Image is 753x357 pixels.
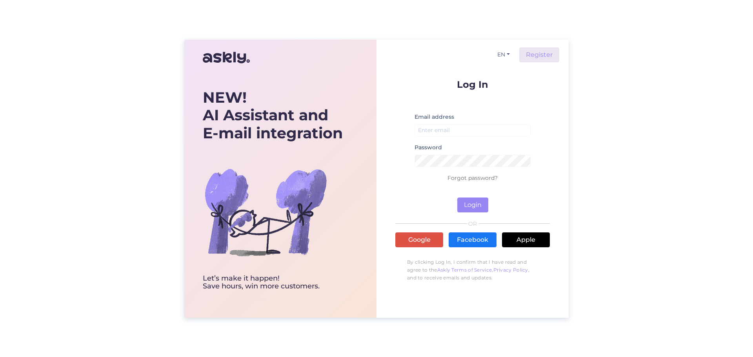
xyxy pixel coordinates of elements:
div: Let’s make it happen! Save hours, win more customers. [203,275,343,290]
a: Apple [502,232,550,247]
div: AI Assistant and E-mail integration [203,89,343,142]
button: Login [457,198,488,212]
p: By clicking Log In, I confirm that I have read and agree to the , , and to receive emails and upd... [395,254,550,286]
img: Askly [203,48,250,67]
button: EN [494,49,513,60]
b: NEW! [203,88,247,107]
a: Register [519,47,559,62]
p: Log In [395,80,550,89]
a: Facebook [449,232,497,247]
a: Google [395,232,443,247]
a: Privacy Policy [493,267,528,273]
label: Password [415,143,442,152]
input: Enter email [415,124,531,136]
span: OR [467,221,478,227]
label: Email address [415,113,454,121]
a: Askly Terms of Service [437,267,492,273]
img: bg-askly [203,149,328,275]
a: Forgot password? [447,174,498,181]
